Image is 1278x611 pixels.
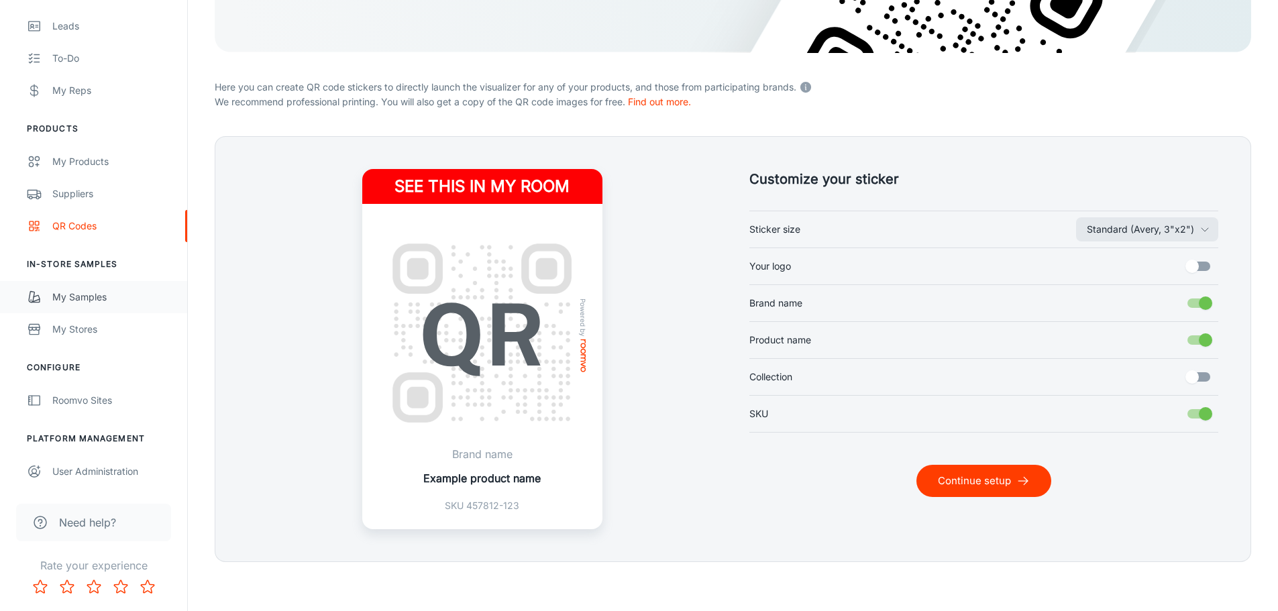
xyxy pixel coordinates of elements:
p: Rate your experience [11,557,176,573]
div: Leads [52,19,174,34]
p: SKU 457812-123 [423,498,541,513]
div: My Reps [52,83,174,98]
img: roomvo [580,339,586,372]
span: Your logo [749,259,791,274]
a: Find out more. [628,96,691,107]
button: Rate 5 star [134,573,161,600]
p: We recommend professional printing. You will also get a copy of the QR code images for free. [215,95,1251,109]
h5: Customize your sticker [749,169,1219,189]
div: My Stores [52,322,174,337]
div: My Products [52,154,174,169]
button: Rate 4 star [107,573,134,600]
span: Brand name [749,296,802,311]
div: Roomvo Sites [52,393,174,408]
span: Powered by [576,298,590,337]
span: SKU [749,406,768,421]
span: Sticker size [749,222,800,237]
h4: See this in my room [362,169,602,204]
div: User Administration [52,464,174,479]
div: QR Codes [52,219,174,233]
p: Example product name [423,470,541,486]
span: Product name [749,333,811,347]
img: QR Code Example [378,229,586,437]
span: Need help? [59,514,116,531]
button: Rate 2 star [54,573,81,600]
button: Continue setup [916,465,1051,497]
button: Rate 1 star [27,573,54,600]
button: Sticker size [1076,217,1218,241]
span: Collection [749,370,792,384]
div: To-do [52,51,174,66]
button: Rate 3 star [81,573,107,600]
div: Suppliers [52,186,174,201]
p: Brand name [423,446,541,462]
div: My Samples [52,290,174,304]
p: Here you can create QR code stickers to directly launch the visualizer for any of your products, ... [215,77,1251,95]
